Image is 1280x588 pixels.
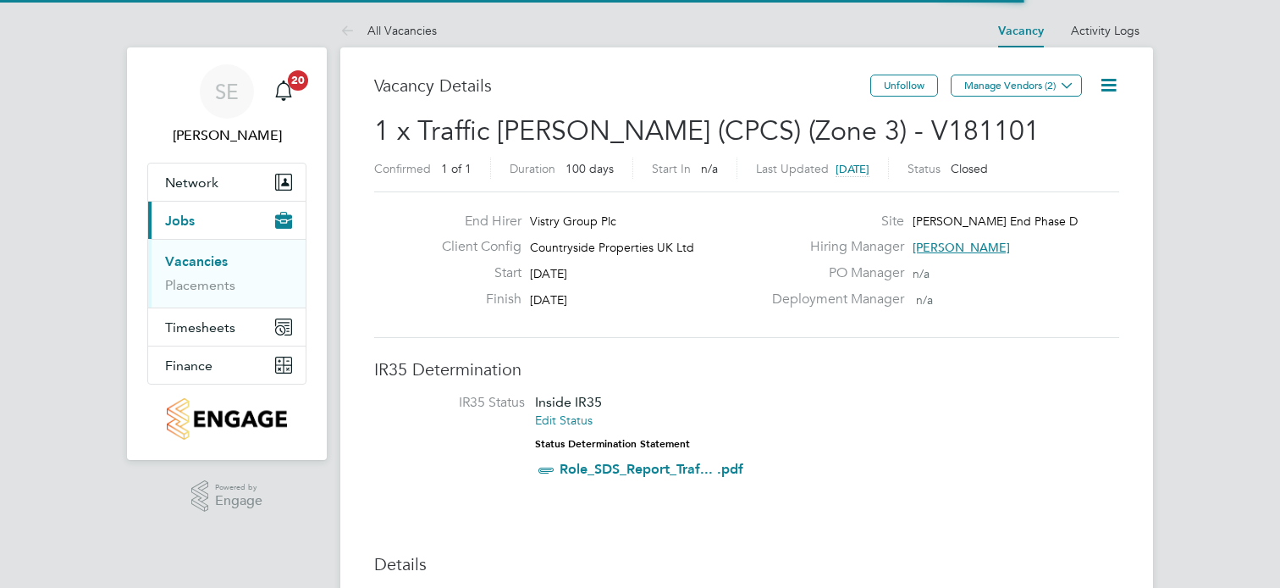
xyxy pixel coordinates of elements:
a: SE[PERSON_NAME] [147,64,306,146]
h3: Details [374,553,1119,575]
label: Last Updated [756,161,829,176]
span: Engage [215,494,262,508]
h3: IR35 Determination [374,358,1119,380]
a: 20 [267,64,301,119]
button: Finance [148,347,306,384]
span: 1 of 1 [441,161,472,176]
span: 1 x Traffic [PERSON_NAME] (CPCS) (Zone 3) - V181101 [374,114,1040,147]
a: Go to home page [147,398,306,440]
a: Activity Logs [1071,23,1139,38]
label: Hiring Manager [762,238,904,256]
span: Timesheets [165,319,235,336]
label: IR35 Status [391,394,525,412]
nav: Main navigation [127,47,327,460]
strong: Status Determination Statement [535,438,690,450]
a: Powered byEngage [191,480,263,513]
button: Manage Vendors (2) [951,75,1082,97]
label: PO Manager [762,264,904,282]
a: All Vacancies [340,23,437,38]
a: Edit Status [535,413,593,428]
span: [PERSON_NAME] [913,240,1010,255]
span: SE [215,80,239,103]
span: Network [165,175,218,191]
span: Sonny Evans [147,125,306,146]
label: Duration [510,161,555,176]
label: Start [428,264,521,282]
a: Role_SDS_Report_Traf... .pdf [560,461,743,477]
h3: Vacancy Details [374,75,870,97]
label: Deployment Manager [762,291,904,308]
label: Client Config [428,238,521,256]
span: Finance [165,358,212,374]
button: Timesheets [148,308,306,346]
span: n/a [701,161,718,176]
div: Jobs [148,239,306,308]
a: Vacancy [998,24,1044,38]
span: n/a [916,292,933,308]
label: End Hirer [428,213,521,230]
label: Confirmed [374,161,431,176]
a: Vacancies [165,253,228,269]
span: [PERSON_NAME] End Phase D [913,214,1078,229]
button: Network [148,164,306,201]
span: Jobs [165,213,195,229]
button: Unfollow [870,75,938,97]
span: Closed [951,161,988,176]
span: n/a [913,266,930,281]
span: Countryside Properties UK Ltd [530,240,694,255]
span: Powered by [215,480,262,495]
span: Vistry Group Plc [530,214,616,229]
img: countryside-properties-logo-retina.png [167,398,286,440]
label: Finish [428,291,521,308]
label: Site [762,213,904,230]
button: Jobs [148,202,306,239]
span: 20 [288,70,308,91]
span: 100 days [566,161,614,176]
span: [DATE] [530,266,567,281]
label: Status [908,161,941,176]
span: Inside IR35 [535,394,602,410]
a: Placements [165,277,235,293]
span: [DATE] [530,292,567,308]
span: [DATE] [836,162,869,176]
label: Start In [652,161,691,176]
